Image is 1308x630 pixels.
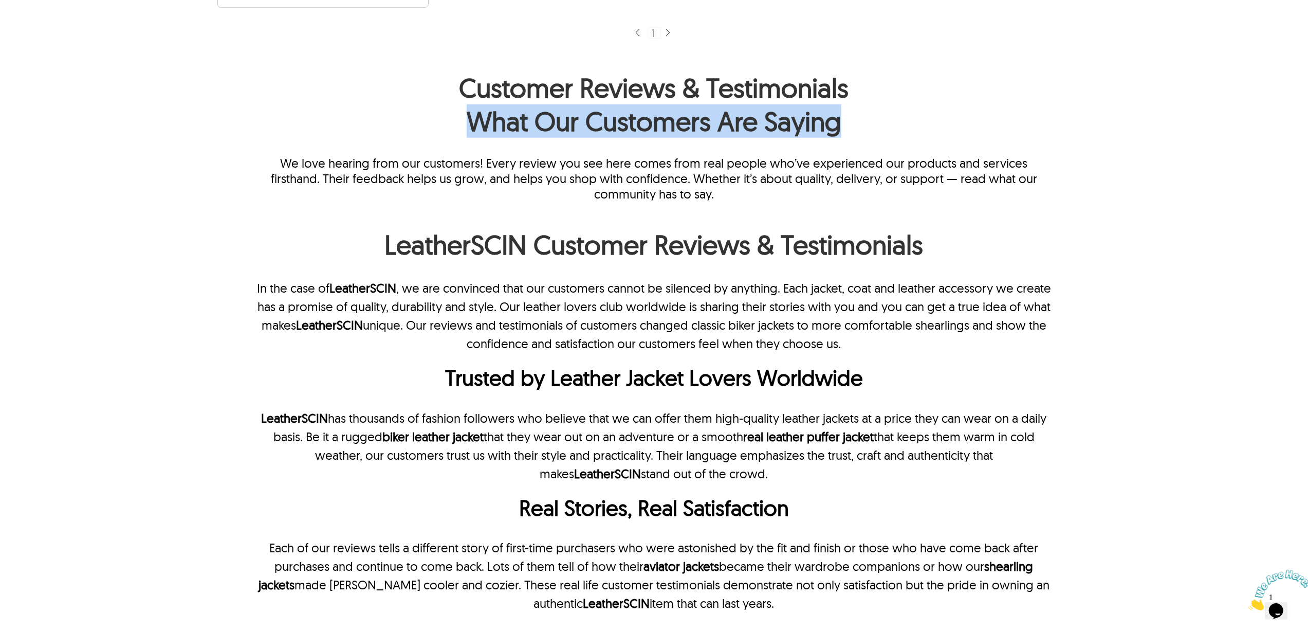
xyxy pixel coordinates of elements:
strong: LeatherSCIN [583,596,650,611]
p: We love hearing from our customers! Every review you see here comes from real people who’ve exper... [256,155,1051,202]
strong: LeatherSCIN [261,410,328,426]
strong: LeatherSCIN [296,317,363,333]
img: sprite-icon [633,28,641,38]
strong: LeatherSCIN [574,466,641,481]
p: In the case of , we are convinced that our customers cannot be silenced by anything. Each jacket,... [256,279,1051,353]
h1: Customer Reviews & Testimonials What Our Customers Are Saying [256,71,1051,143]
a: LeatherSCIN [329,280,396,296]
strong: aviator jackets [643,559,719,574]
strong: biker leather jacket [382,429,484,444]
img: sprite-icon [664,28,672,38]
img: Chat attention grabber [4,4,68,45]
p: has thousands of fashion followers who believe that we can offer them high-quality leather jacket... [256,409,1051,483]
iframe: chat widget [1244,566,1308,615]
p: Each of our reviews tells a different story of first-time purchasers who were astonished by the f... [256,538,1051,613]
strong: Real Stories, Real Satisfaction [519,494,789,521]
strong: Trusted by Leather Jacket Lovers Worldwide [445,364,863,391]
strong: LeatherSCIN Customer Reviews & Testimonials [384,228,923,261]
div: 1 [648,27,661,39]
strong: real leather puffer jacket [743,429,874,444]
span: 1 [4,4,8,13]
